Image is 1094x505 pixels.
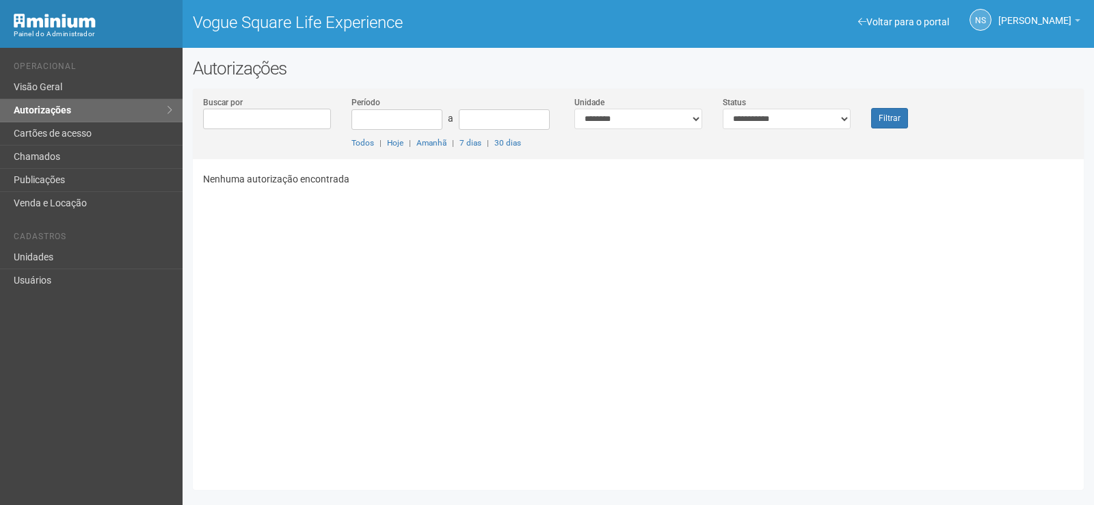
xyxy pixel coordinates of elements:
[193,14,628,31] h1: Vogue Square Life Experience
[494,138,521,148] a: 30 dias
[723,96,746,109] label: Status
[203,173,1073,185] p: Nenhuma autorização encontrada
[351,138,374,148] a: Todos
[351,96,380,109] label: Período
[387,138,403,148] a: Hoje
[193,58,1084,79] h2: Autorizações
[14,28,172,40] div: Painel do Administrador
[970,9,991,31] a: NS
[459,138,481,148] a: 7 dias
[871,108,908,128] button: Filtrar
[14,232,172,246] li: Cadastros
[14,62,172,76] li: Operacional
[14,14,96,28] img: Minium
[998,2,1071,26] span: Nicolle Silva
[998,17,1080,28] a: [PERSON_NAME]
[379,138,382,148] span: |
[487,138,489,148] span: |
[452,138,454,148] span: |
[448,113,453,124] span: a
[416,138,446,148] a: Amanhã
[409,138,411,148] span: |
[203,96,243,109] label: Buscar por
[574,96,604,109] label: Unidade
[858,16,949,27] a: Voltar para o portal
